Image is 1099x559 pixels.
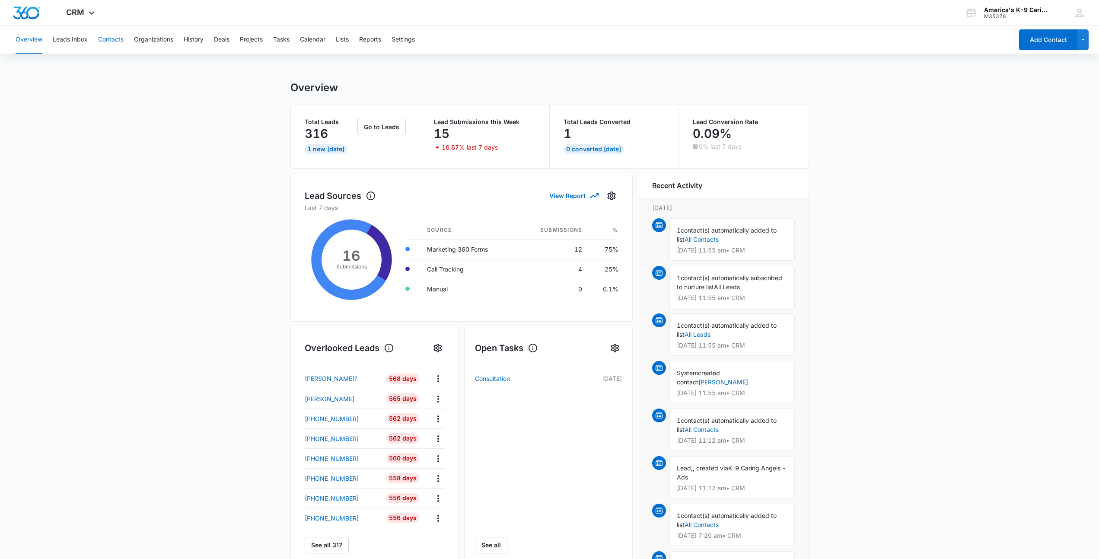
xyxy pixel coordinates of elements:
[568,374,621,383] p: [DATE]
[693,119,795,125] p: Lead Conversion Rate
[685,521,719,528] a: All Contacts
[431,452,445,465] button: Actions
[685,426,719,433] a: All Contacts
[589,221,618,240] th: %
[420,259,517,279] td: Call Tracking
[290,81,338,94] h1: Overview
[386,413,419,424] div: 562 Days
[714,283,740,291] span: All Leads
[1019,29,1077,50] button: Add Contact
[214,26,229,54] button: Deals
[564,144,624,154] div: 0 Converted [DATE]
[305,434,380,443] a: [PHONE_NUMBER]
[677,227,681,234] span: 1
[431,492,445,505] button: Actions
[517,221,589,240] th: Submissions
[184,26,204,54] button: History
[685,331,710,338] a: All Leads
[359,26,381,54] button: Reports
[564,119,665,125] p: Total Leads Converted
[431,341,445,355] button: Settings
[420,221,517,240] th: Source
[442,144,498,150] p: 16.67% last 7 days
[517,239,589,259] td: 12
[305,414,359,423] p: [PHONE_NUMBER]
[517,259,589,279] td: 4
[652,180,702,191] h6: Recent Activity
[305,127,328,141] p: 316
[677,369,720,386] span: created contact
[431,511,445,525] button: Actions
[305,342,394,355] h1: Overlooked Leads
[273,26,290,54] button: Tasks
[984,13,1047,19] div: account id
[305,434,359,443] p: [PHONE_NUMBER]
[677,322,681,329] span: 1
[305,454,380,463] a: [PHONE_NUMBER]
[608,341,622,355] button: Settings
[392,26,415,54] button: Settings
[431,412,445,425] button: Actions
[677,342,787,348] p: [DATE] 11:55 am • CRM
[386,393,419,404] div: 565 Days
[305,144,347,154] div: 1 New [DATE]
[984,6,1047,13] div: account name
[693,127,732,141] p: 0.09%
[305,394,354,403] p: [PERSON_NAME]
[420,279,517,299] td: Manual
[386,374,419,384] div: 568 Days
[431,432,445,445] button: Actions
[336,26,349,54] button: Lists
[134,26,173,54] button: Organizations
[305,514,380,523] a: [PHONE_NUMBER]
[677,464,693,472] span: Lead,
[431,392,445,406] button: Actions
[305,374,380,383] a: [PERSON_NAME]?
[357,119,406,135] button: Go to Leads
[677,295,787,301] p: [DATE] 11:55 am • CRM
[386,433,419,444] div: 562 Days
[305,474,380,483] a: [PHONE_NUMBER]
[305,454,359,463] p: [PHONE_NUMBER]
[305,394,380,403] a: [PERSON_NAME]
[434,119,535,125] p: Lead Submissions this Week
[652,203,795,212] p: [DATE]
[677,512,777,528] span: contact(s) automatically added to list
[698,378,748,386] a: [PERSON_NAME]
[677,369,698,377] span: System
[300,26,325,54] button: Calendar
[305,537,349,553] button: See all 317
[677,485,787,491] p: [DATE] 11:12 am • CRM
[305,494,359,503] p: [PHONE_NUMBER]
[66,8,84,17] span: CRM
[677,438,787,444] p: [DATE] 11:12 am • CRM
[677,533,787,539] p: [DATE] 7:20 am • CRM
[589,239,618,259] td: 75%
[305,203,618,212] p: Last 7 days
[677,322,777,338] span: contact(s) automatically added to list
[305,189,376,202] h1: Lead Sources
[357,123,406,131] a: Go to Leads
[305,494,380,503] a: [PHONE_NUMBER]
[431,472,445,485] button: Actions
[693,464,728,472] span: , created via
[677,274,681,281] span: 1
[431,372,445,385] button: Actions
[305,514,359,523] p: [PHONE_NUMBER]
[677,417,777,433] span: contact(s) automatically added to list
[677,227,777,243] span: contact(s) automatically added to list
[564,127,571,141] p: 1
[386,453,419,463] div: 560 Days
[53,26,88,54] button: Leads Inbox
[699,144,742,150] p: 0% last 7 days
[386,513,419,523] div: 556 Days
[305,374,357,383] p: [PERSON_NAME]?
[605,189,618,203] button: Settings
[677,512,681,519] span: 1
[386,493,419,503] div: 556 Days
[305,414,380,423] a: [PHONE_NUMBER]
[475,537,507,553] a: See all
[305,119,356,125] p: Total Leads
[240,26,263,54] button: Projects
[434,127,449,141] p: 15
